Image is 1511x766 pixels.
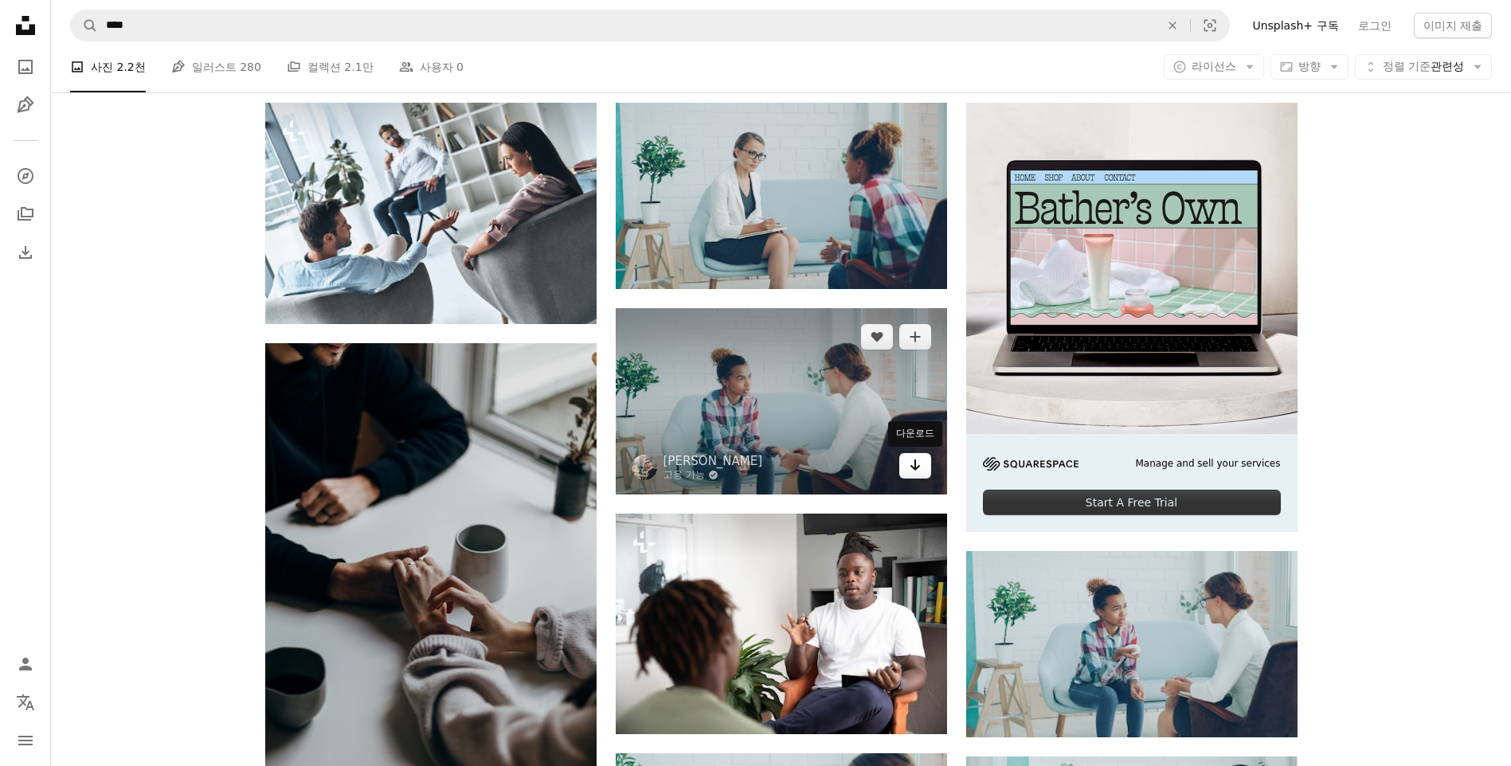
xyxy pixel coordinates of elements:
a: 로그인 / 가입 [10,648,41,680]
a: 소파에 앉아 젊은 여성과 이야기하는 치료사. [616,394,947,408]
a: 탐색 [10,160,41,192]
div: Start A Free Trial [983,490,1281,515]
span: 관련성 [1383,59,1464,75]
img: file-1705255347840-230a6ab5bca9image [983,457,1078,471]
a: 검은색 긴 소매 셔츠를 입고 흰색 세라믹 머그잔을 들고 있는 사람 [265,584,597,599]
a: 일러스트 [10,89,41,121]
img: 소파에 앉아 젊은 여성과 이야기하는 치료사. [616,308,947,494]
button: 이미지 제출 [1414,13,1492,38]
button: 삭제 [1155,10,1190,41]
a: 컬렉션 2.1만 [287,41,374,92]
a: [PERSON_NAME] [664,453,763,469]
img: 소파에 앉아 어린 소녀와 이야기하는 치료사. [966,551,1298,737]
button: 좋아요 [861,324,893,350]
button: 방향 [1270,54,1349,80]
span: 정렬 기준 [1383,60,1431,72]
button: 시각적 검색 [1191,10,1229,41]
button: Unsplash 검색 [71,10,98,41]
span: 2.1만 [344,58,373,76]
button: 컬렉션에 추가 [899,324,931,350]
img: Vitaly Gariev의 프로필로 이동 [632,455,657,480]
span: 280 [240,58,261,76]
img: 심리학자와 치료 세션에 앉아 이야기하는 젊은 부부 [265,103,597,324]
a: Unsplash+ 구독 [1243,13,1348,38]
a: 사용자 0 [399,41,464,92]
img: file-1707883121023-8e3502977149image [966,103,1298,434]
img: 치료 세션에서 이야기하는 두 여성 [616,103,947,289]
a: 다운로드 내역 [10,236,41,268]
img: 의자에 앉아 다른 남자와 이야기하는 남자 [616,514,947,734]
div: 다운로드 [888,421,942,447]
a: 고용 가능 [664,469,763,482]
span: Manage and sell your services [1135,457,1280,471]
a: 다운로드 [899,453,931,479]
a: 치료 세션에서 이야기하는 두 여성 [616,189,947,203]
button: 정렬 기준관련성 [1355,54,1492,80]
a: 컬렉션 [10,198,41,230]
a: Manage and sell your servicesStart A Free Trial [966,103,1298,532]
a: 일러스트 280 [171,41,261,92]
span: 0 [456,58,464,76]
a: 로그인 [1349,13,1401,38]
a: 심리학자와 치료 세션에 앉아 이야기하는 젊은 부부 [265,206,597,221]
a: 의자에 앉아 다른 남자와 이야기하는 남자 [616,616,947,631]
a: 홈 — Unsplash [10,10,41,45]
span: 방향 [1298,60,1321,72]
button: 라이선스 [1164,54,1264,80]
button: 메뉴 [10,725,41,756]
form: 사이트 전체에서 이미지 찾기 [70,10,1230,41]
a: 사진 [10,51,41,83]
button: 언어 [10,686,41,718]
span: 라이선스 [1192,60,1236,72]
a: 소파에 앉아 어린 소녀와 이야기하는 치료사. [966,636,1298,651]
